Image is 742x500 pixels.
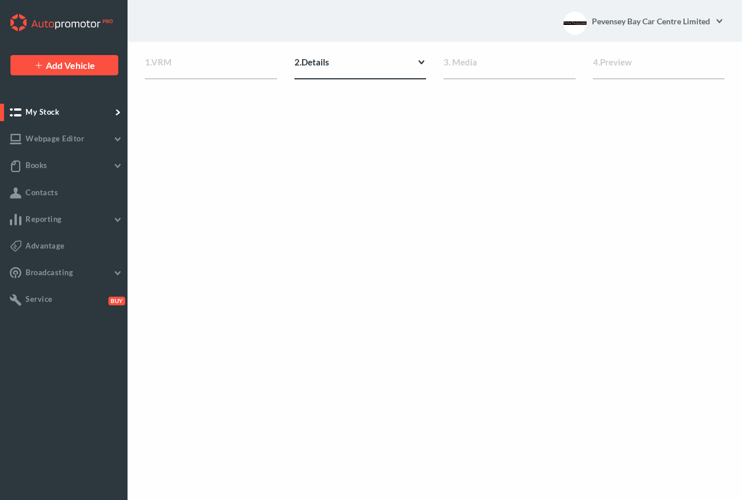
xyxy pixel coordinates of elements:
span: 2. [294,57,301,67]
span: 1. [145,57,151,67]
span: Add Vehicle [46,60,95,71]
span: Reporting [26,214,62,224]
span: Books [26,160,48,170]
div: Details [294,56,427,79]
div: VRM [145,56,277,79]
div: Preview [593,56,725,79]
a: Add Vehicle [10,55,118,75]
a: Pevensey Bay Car Centre Limited [591,9,725,32]
span: Media [452,57,477,67]
span: Contacts [26,188,58,197]
span: Service [26,294,53,304]
span: Broadcasting [26,268,73,277]
span: Advantage [26,241,65,250]
span: Webpage Editor [26,134,84,143]
span: 3. [443,57,450,67]
span: Buy [108,297,125,305]
span: 4. [593,57,600,67]
span: My Stock [26,107,59,116]
button: Buy [106,295,123,305]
